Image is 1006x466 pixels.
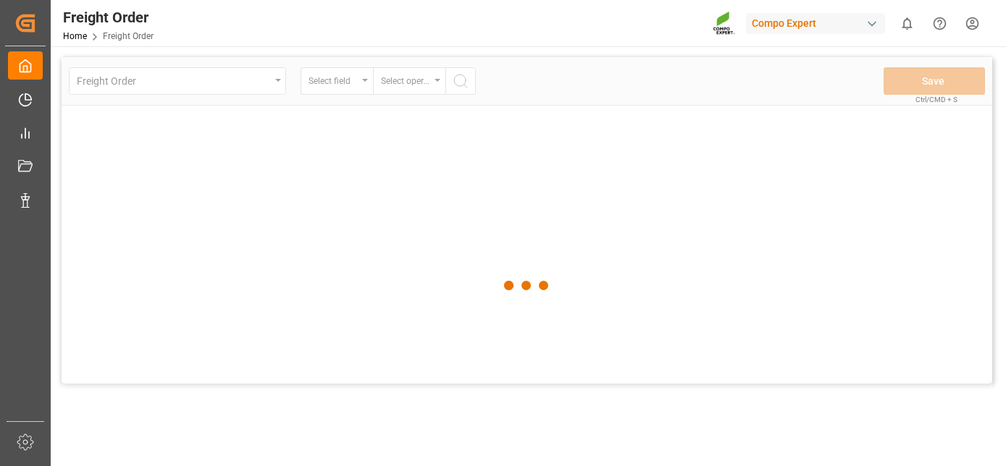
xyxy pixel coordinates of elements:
button: show 0 new notifications [891,7,923,40]
button: Help Center [923,7,956,40]
a: Home [63,31,87,41]
div: Freight Order [63,7,154,28]
div: Compo Expert [746,13,885,34]
img: Screenshot%202023-09-29%20at%2010.02.21.png_1712312052.png [713,11,736,36]
button: Compo Expert [746,9,891,37]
